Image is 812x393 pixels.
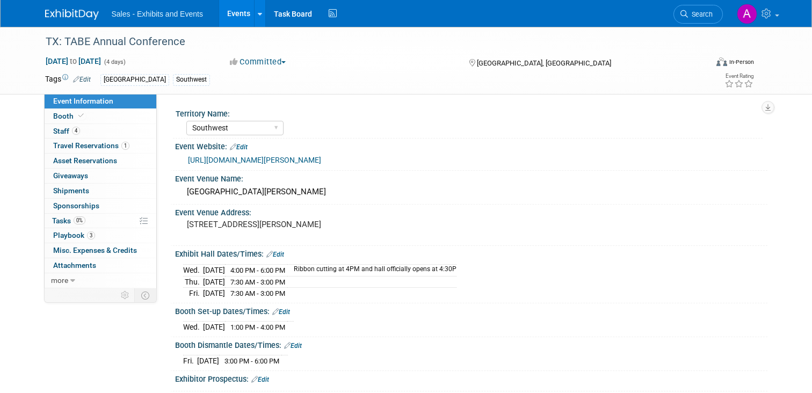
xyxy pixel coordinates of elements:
a: Shipments [45,184,156,198]
div: Event Website: [175,139,767,152]
span: Misc. Expenses & Credits [53,246,137,254]
span: 1 [121,142,129,150]
span: Attachments [53,261,96,270]
span: 0% [74,216,85,224]
span: Playbook [53,231,95,239]
span: to [68,57,78,65]
div: Event Rating [724,74,753,79]
div: Exhibit Hall Dates/Times: [175,246,767,260]
a: more [45,273,156,288]
td: [DATE] [203,264,225,276]
span: 4:00 PM - 6:00 PM [230,266,285,274]
td: Tags [45,74,91,86]
span: Sales - Exhibits and Events [112,10,203,18]
a: Event Information [45,94,156,108]
span: [DATE] [DATE] [45,56,102,66]
a: Edit [272,308,290,316]
span: 3:00 PM - 6:00 PM [224,357,279,365]
td: Personalize Event Tab Strip [116,288,135,302]
div: [GEOGRAPHIC_DATA] [100,74,169,85]
a: Tasks0% [45,214,156,228]
span: 4 [72,127,80,135]
a: Edit [284,342,302,350]
a: Misc. Expenses & Credits [45,243,156,258]
td: Ribbon cutting at 4PM and hall officially opens at 4:30P [287,264,456,276]
a: Staff4 [45,124,156,139]
div: Event Venue Name: [175,171,767,184]
td: [DATE] [203,322,225,333]
a: Travel Reservations1 [45,139,156,153]
a: Edit [230,143,248,151]
td: Thu. [183,276,203,288]
a: Search [673,5,723,24]
a: Asset Reservations [45,154,156,168]
span: Sponsorships [53,201,99,210]
span: more [51,276,68,285]
a: Edit [266,251,284,258]
div: Exhibitor Prospectus: [175,371,767,385]
span: 7:30 AM - 3:00 PM [230,289,285,297]
a: Giveaways [45,169,156,183]
span: Staff [53,127,80,135]
td: Wed. [183,264,203,276]
span: 1:00 PM - 4:00 PM [230,323,285,331]
img: Format-Inperson.png [716,57,727,66]
a: Playbook3 [45,228,156,243]
div: TX: TABE Annual Conference [42,32,694,52]
span: Travel Reservations [53,141,129,150]
td: Fri. [183,355,197,367]
td: [DATE] [197,355,219,367]
span: 3 [87,231,95,239]
div: Event Format [649,56,754,72]
a: [URL][DOMAIN_NAME][PERSON_NAME] [188,156,321,164]
a: Edit [251,376,269,383]
span: [GEOGRAPHIC_DATA], [GEOGRAPHIC_DATA] [477,59,611,67]
span: Tasks [52,216,85,225]
td: [DATE] [203,288,225,299]
div: [GEOGRAPHIC_DATA][PERSON_NAME] [183,184,759,200]
span: (4 days) [103,59,126,65]
span: Asset Reservations [53,156,117,165]
div: Event Venue Address: [175,205,767,218]
td: [DATE] [203,276,225,288]
span: Search [688,10,713,18]
button: Committed [226,56,290,68]
td: Toggle Event Tabs [134,288,156,302]
img: ExhibitDay [45,9,99,20]
span: Event Information [53,97,113,105]
img: Ale Gonzalez [737,4,757,24]
td: Wed. [183,322,203,333]
span: Giveaways [53,171,88,180]
span: Booth [53,112,86,120]
div: In-Person [729,58,754,66]
span: 7:30 AM - 3:00 PM [230,278,285,286]
div: Territory Name: [176,106,763,119]
span: Shipments [53,186,89,195]
td: Fri. [183,288,203,299]
a: Booth [45,109,156,123]
div: Booth Dismantle Dates/Times: [175,337,767,351]
pre: [STREET_ADDRESS][PERSON_NAME] [187,220,410,229]
div: Southwest [173,74,210,85]
a: Attachments [45,258,156,273]
div: Booth Set-up Dates/Times: [175,303,767,317]
i: Booth reservation complete [78,113,84,119]
a: Sponsorships [45,199,156,213]
a: Edit [73,76,91,83]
